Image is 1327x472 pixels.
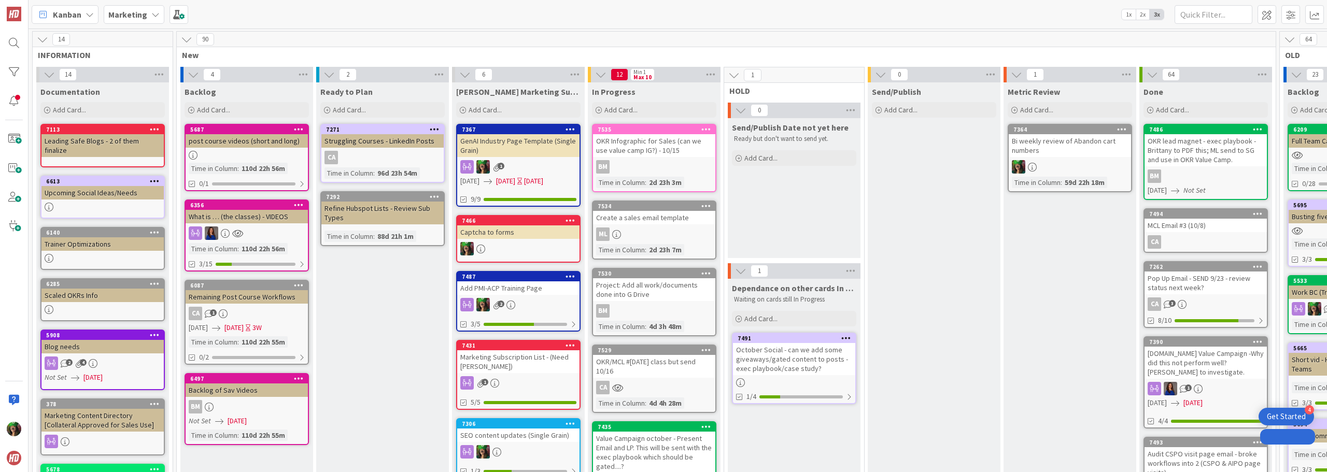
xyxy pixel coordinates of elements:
[185,87,216,97] span: Backlog
[186,374,308,397] div: 6497Backlog of Sav Videos
[199,178,209,189] span: 0/1
[462,273,580,280] div: 7487
[375,231,416,242] div: 88d 21h 1m
[1012,160,1025,174] img: SL
[457,134,580,157] div: GenAI Industry Page Template (Single Grain)
[1156,105,1189,115] span: Add Card...
[182,50,1263,60] span: New
[1149,338,1267,346] div: 7390
[482,379,488,385] span: 1
[457,242,580,255] div: SL
[598,270,715,277] div: 7530
[1008,87,1060,97] span: Metric Review
[324,231,373,242] div: Time in Column
[471,397,481,408] span: 5/5
[611,68,628,81] span: 12
[321,125,444,134] div: 7271
[1145,209,1267,232] div: 7494MCL Email #3 (10/8)
[41,125,164,134] div: 7113
[596,244,645,255] div: Time in Column
[190,202,308,209] div: 6356
[1122,9,1136,20] span: 1x
[744,314,778,323] span: Add Card...
[633,69,646,75] div: Min 1
[190,375,308,382] div: 6497
[59,68,77,81] span: 14
[593,202,715,211] div: 7534
[1259,408,1314,425] div: Open Get Started checklist, remaining modules: 4
[7,7,21,21] img: Visit kanbanzone.com
[1009,125,1131,157] div: 7364Bi weekly review of Abandon cart numbers
[1145,134,1267,166] div: OKR lead magnet - exec playbook - Brittany to PDF this; ML send to SG and use in OKR Value Camp.
[324,167,373,179] div: Time in Column
[746,391,756,402] span: 1/4
[456,87,581,97] span: Scott's Marketing Support IN Progress
[457,350,580,373] div: Marketing Subscription List - (Need [PERSON_NAME])
[1145,297,1267,311] div: CA
[237,163,239,174] span: :
[646,397,684,409] div: 4d 4h 28m
[891,68,908,81] span: 0
[460,176,479,187] span: [DATE]
[475,68,492,81] span: 6
[729,85,851,96] span: HOLD
[596,160,610,174] div: BM
[38,50,160,60] span: INFORMATION
[228,416,247,426] span: [DATE]
[186,281,308,304] div: 6087Remaining Post Course Workflows
[1009,125,1131,134] div: 7364
[1026,68,1044,81] span: 1
[593,269,715,301] div: 7530Project: Add all work/documents done into G Drive
[645,321,646,332] span: :
[46,401,164,408] div: 378
[339,68,357,81] span: 2
[1145,337,1267,347] div: 7390
[41,289,164,302] div: Scaled OKRs Info
[45,373,67,382] i: Not Set
[186,125,308,148] div: 5687post course videos (short and long)
[41,177,164,199] div: 6613Upcoming Social Ideas/Needs
[1158,416,1168,426] span: 4/4
[41,340,164,353] div: Blog needs
[1145,125,1267,166] div: 7486OKR lead magnet - exec playbook - Brittany to PDF this; ML send to SG and use in OKR Value Camp.
[41,279,164,289] div: 6285
[1148,169,1161,183] div: BM
[1009,160,1131,174] div: SL
[321,192,444,202] div: 7292
[1012,177,1061,188] div: Time in Column
[1062,177,1107,188] div: 59d 22h 18m
[1302,397,1312,408] span: 3/3
[1148,185,1167,196] span: [DATE]
[189,416,211,425] i: Not Set
[593,422,715,432] div: 7435
[1149,210,1267,218] div: 7494
[189,163,237,174] div: Time in Column
[41,409,164,432] div: Marketing Content Directory [Collateral Approved for Sales Use]
[593,269,715,278] div: 7530
[593,381,715,394] div: CA
[321,134,444,148] div: Struggling Courses - LinkedIn Posts
[41,331,164,353] div: 5908Blog needs
[186,226,308,240] div: SL
[1136,9,1150,20] span: 2x
[462,420,580,427] div: 7306
[593,134,715,157] div: OKR Infographic for Sales (can we use value camp IG?) - 10/15
[596,227,610,241] div: ML
[199,259,213,269] span: 3/15
[252,322,262,333] div: 3W
[471,319,481,330] span: 3/5
[1149,439,1267,446] div: 7493
[189,336,237,348] div: Time in Column
[732,122,849,133] span: Send/Publish Date not yet here
[1288,87,1319,97] span: Backlog
[186,134,308,148] div: post course videos (short and long)
[321,151,444,164] div: CA
[1302,178,1316,189] span: 0/28
[592,87,636,97] span: In Progress
[1144,87,1163,97] span: Done
[1305,405,1314,414] div: 4
[524,176,543,187] div: [DATE]
[203,68,221,81] span: 4
[52,33,70,46] span: 14
[1145,382,1267,395] div: SL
